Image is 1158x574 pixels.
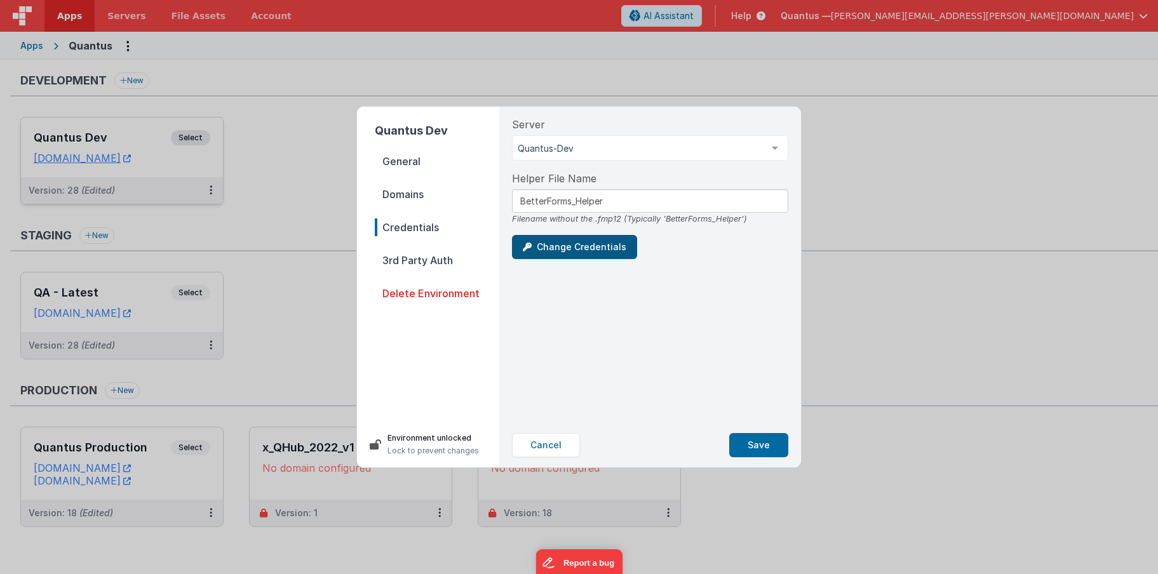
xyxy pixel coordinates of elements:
[375,185,499,203] span: Domains
[375,218,499,236] span: Credentials
[387,432,479,444] p: Environment unlocked
[512,235,637,259] button: Change Credentials
[512,117,545,132] span: Server
[512,213,788,225] div: Filename without the .fmp12 (Typically 'BetterForms_Helper')
[375,152,499,170] span: General
[512,171,596,186] span: Helper File Name
[375,284,499,302] span: Delete Environment
[512,189,788,213] input: Enter BetterForms Helper Name
[387,444,479,457] p: Lock to prevent changes
[512,433,580,457] button: Cancel
[518,142,762,155] span: Quantus-Dev
[729,433,788,457] button: Save
[375,122,499,140] h2: Quantus Dev
[375,251,499,269] span: 3rd Party Auth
